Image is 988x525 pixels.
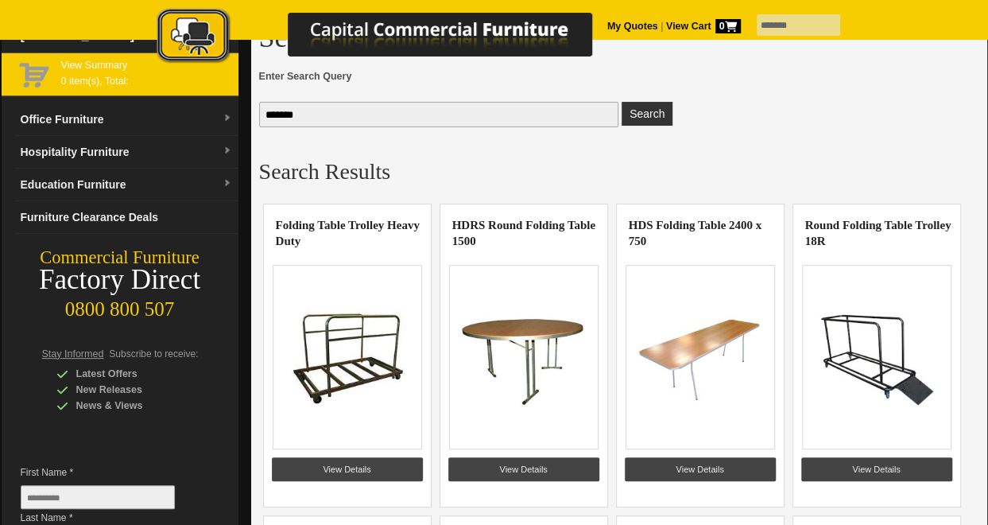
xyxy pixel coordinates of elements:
div: New Releases [56,382,207,398]
span: Stay Informed [42,348,104,360]
div: News & Views [56,398,207,414]
a: HDS Folding Table 2400 x 750 [629,219,762,247]
img: Capital Commercial Furniture Logo [113,8,669,66]
a: Education Furnituredropdown [14,169,238,201]
a: HDRS Round Folding Table 1500 [452,219,596,247]
div: Commercial Furniture [2,247,238,269]
input: Enter Search Query [259,102,619,127]
div: Latest Offers [56,366,207,382]
div: 0800 800 507 [2,290,238,321]
a: View Details [625,457,776,481]
strong: View Cart [666,21,741,32]
a: View Details [448,457,599,481]
a: Office Furnituredropdown [14,103,238,136]
span: 0 [715,19,741,33]
span: 0 item(s), Total: [61,57,232,87]
a: View Summary [61,57,232,73]
div: Factory Direct [2,269,238,291]
span: First Name * [21,465,199,480]
span: Subscribe to receive: [109,348,198,360]
input: First Name * [21,485,175,509]
a: Round Folding Table Trolley 18R [805,219,951,247]
img: dropdown [223,179,232,189]
a: View Details [801,457,952,481]
img: dropdown [223,146,232,156]
h2: Search Results [259,160,979,184]
button: Enter Search Query [622,102,672,126]
a: Hospitality Furnituredropdown [14,136,238,169]
a: Furniture Clearance Deals [14,201,238,234]
a: View Cart0 [663,21,740,32]
img: dropdown [223,114,232,123]
a: View Details [272,457,423,481]
a: Capital Commercial Furniture Logo [113,8,669,71]
a: Folding Table Trolley Heavy Duty [276,219,420,247]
